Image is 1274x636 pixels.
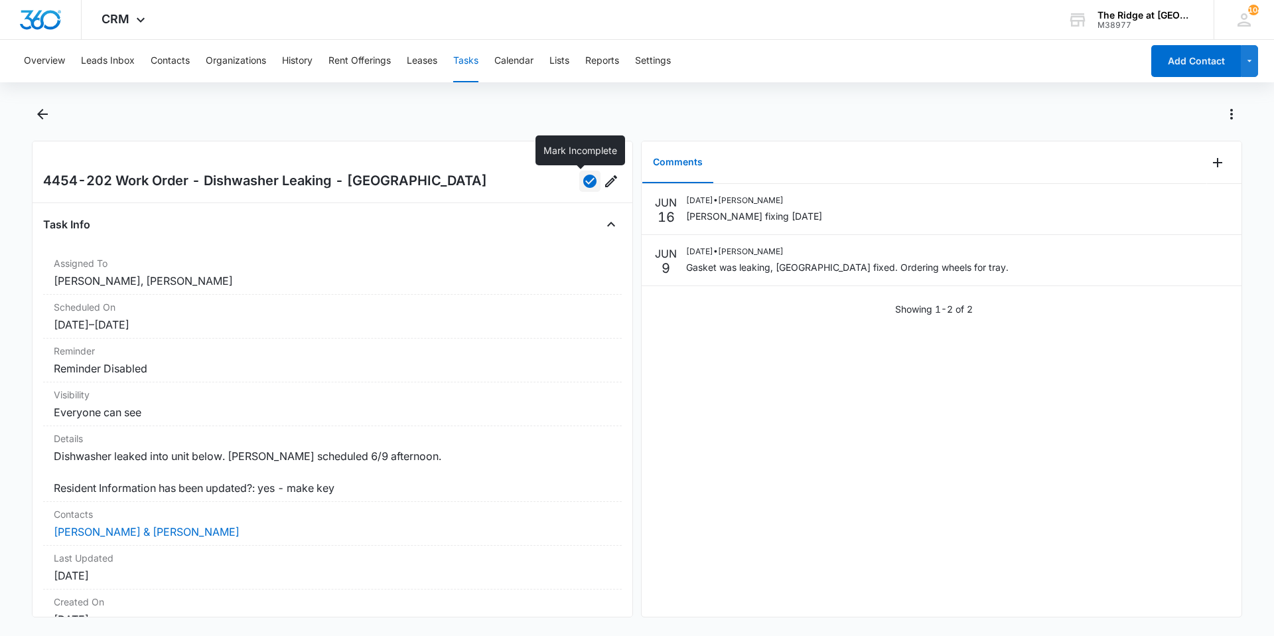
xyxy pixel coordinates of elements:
h2: 4454-202 Work Order - Dishwasher Leaking - [GEOGRAPHIC_DATA] [43,171,487,192]
p: [DATE] • [PERSON_NAME] [686,246,1009,258]
div: notifications count [1248,5,1259,15]
a: [PERSON_NAME] & [PERSON_NAME] [54,525,240,538]
dd: Reminder Disabled [54,360,611,376]
button: Contacts [151,40,190,82]
dt: Reminder [54,344,611,358]
button: Tasks [453,40,478,82]
div: DetailsDishwasher leaked into unit below. [PERSON_NAME] scheduled 6/9 afternoon. Resident Informa... [43,426,622,502]
span: CRM [102,12,129,26]
div: Contacts[PERSON_NAME] & [PERSON_NAME] [43,502,622,546]
div: Mark Incomplete [535,135,625,165]
button: Overview [24,40,65,82]
p: JUN [655,195,677,210]
p: JUN [655,246,677,262]
button: Add Contact [1151,45,1241,77]
dt: Last Updated [54,551,611,565]
button: Organizations [206,40,266,82]
button: Actions [1221,104,1242,125]
dd: Dishwasher leaked into unit below. [PERSON_NAME] scheduled 6/9 afternoon. Resident Information ha... [54,448,611,496]
div: account name [1097,10,1194,21]
div: ReminderReminder Disabled [43,339,622,382]
span: 104 [1248,5,1259,15]
dt: Contacts [54,507,611,521]
button: Calendar [494,40,533,82]
dd: Everyone can see [54,404,611,420]
p: 16 [658,210,675,224]
dt: Created On [54,595,611,609]
div: Last Updated[DATE] [43,546,622,590]
button: Rent Offerings [328,40,391,82]
button: Add Comment [1207,152,1228,173]
p: Showing 1-2 of 2 [895,302,973,316]
button: Close [601,214,622,235]
dt: Scheduled On [54,300,611,314]
p: [DATE] • [PERSON_NAME] [686,195,822,206]
p: Gasket was leaking, [GEOGRAPHIC_DATA] fixed. Ordering wheels for tray. [686,260,1009,274]
dd: [PERSON_NAME], [PERSON_NAME] [54,273,611,289]
dd: [DATE] – [DATE] [54,317,611,333]
button: History [282,40,313,82]
h4: Task Info [43,216,90,232]
button: Reports [585,40,619,82]
button: Leases [407,40,437,82]
div: Scheduled On[DATE]–[DATE] [43,295,622,339]
button: Back [32,104,52,125]
div: Assigned To[PERSON_NAME], [PERSON_NAME] [43,251,622,295]
button: Settings [635,40,671,82]
dd: [DATE] [54,611,611,627]
p: 9 [662,262,670,275]
dt: Details [54,432,611,445]
button: Edit [601,171,622,192]
p: [PERSON_NAME] fixing [DATE] [686,209,822,223]
dt: Assigned To [54,256,611,270]
button: Lists [549,40,569,82]
div: account id [1097,21,1194,30]
button: Leads Inbox [81,40,135,82]
button: Comments [642,142,713,183]
dt: Visibility [54,388,611,402]
div: VisibilityEveryone can see [43,382,622,426]
div: Created On[DATE] [43,590,622,633]
dd: [DATE] [54,568,611,584]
